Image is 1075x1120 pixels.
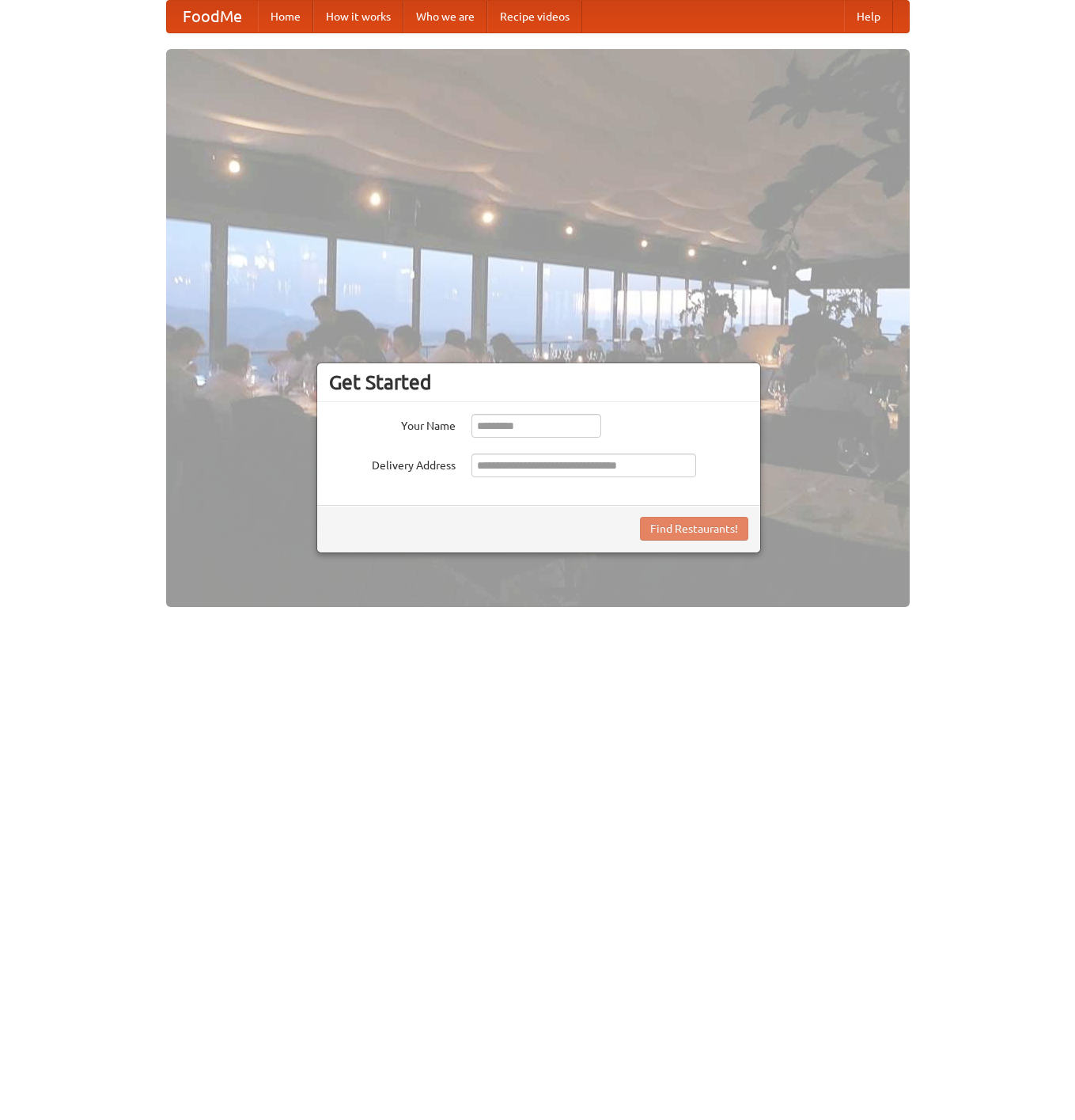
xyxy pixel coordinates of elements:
[844,1,893,32] a: Help
[403,1,487,32] a: Who we are
[329,414,456,434] label: Your Name
[167,1,258,32] a: FoodMe
[258,1,313,32] a: Home
[640,517,748,541] button: Find Restaurants!
[313,1,403,32] a: How it works
[487,1,582,32] a: Recipe videos
[329,454,456,473] label: Delivery Address
[329,370,748,394] h3: Get Started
